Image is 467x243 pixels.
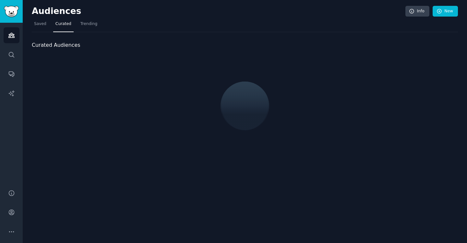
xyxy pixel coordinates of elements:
[32,6,405,17] h2: Audiences
[53,19,74,32] a: Curated
[32,41,80,49] span: Curated Audiences
[405,6,429,17] a: Info
[78,19,100,32] a: Trending
[4,6,19,17] img: GummySearch logo
[34,21,46,27] span: Saved
[32,19,49,32] a: Saved
[80,21,97,27] span: Trending
[55,21,71,27] span: Curated
[433,6,458,17] a: New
